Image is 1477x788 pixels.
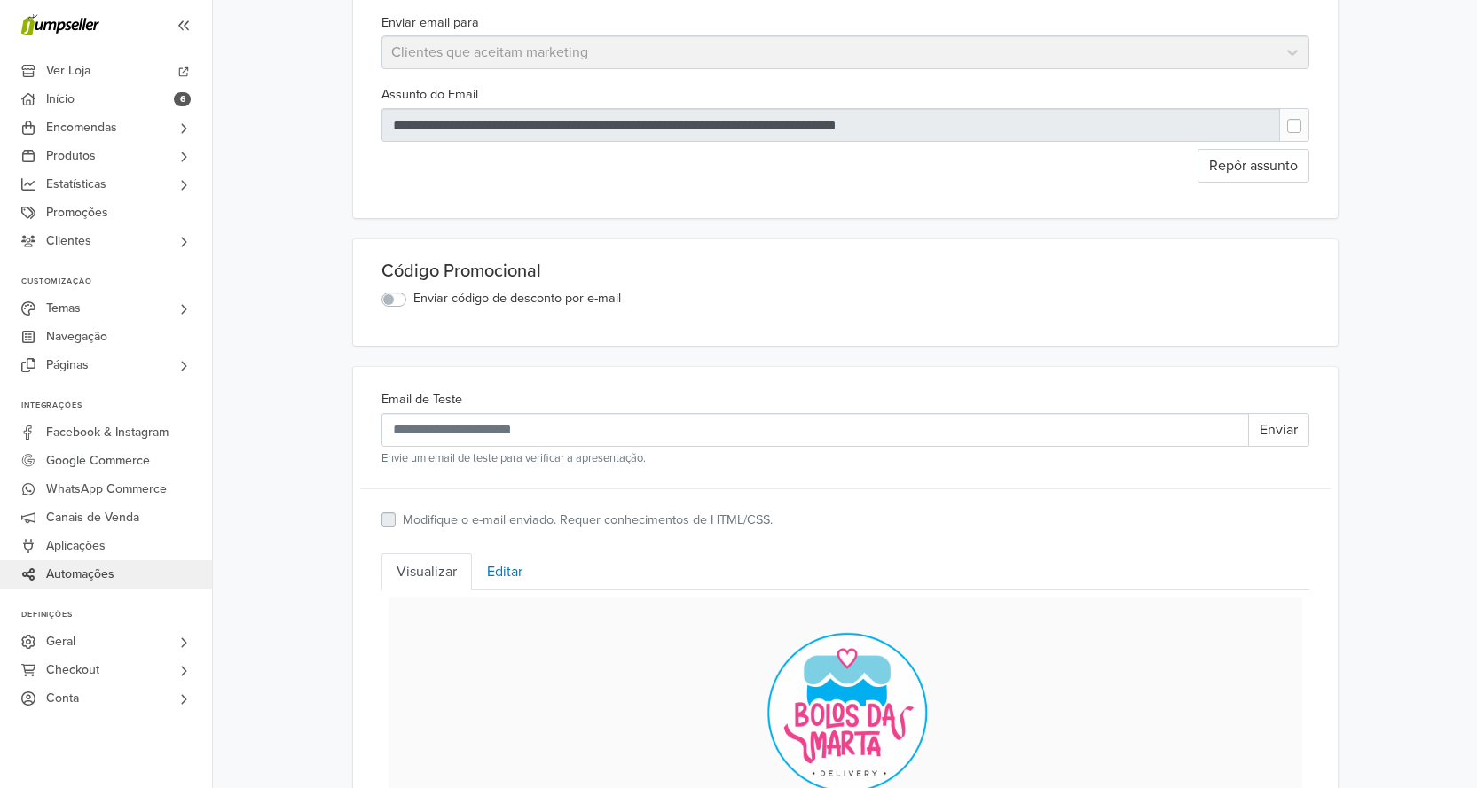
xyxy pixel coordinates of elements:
[1248,413,1309,447] button: Enviar
[174,92,191,106] span: 6
[381,85,478,105] label: Assunto do Email
[46,628,75,656] span: Geral
[46,351,89,379] span: Páginas
[46,532,106,560] span: Aplicações
[46,57,90,85] span: Ver Loja
[406,493,522,546] img: Jumpseller
[367,450,560,465] strong: Os Bolos da [PERSON_NAME]
[46,113,117,142] span: Encomendas
[46,560,114,589] span: Automações
[381,450,1309,467] small: Envie um email de teste para verificar a apresentação.
[46,503,139,532] span: Canais de Venda
[381,261,1309,282] div: Código Promocional
[381,553,472,590] a: Visualizar
[472,553,538,590] a: Editar
[46,142,96,170] span: Produtos
[403,511,773,530] label: Modifique o e-mail enviado. Requer conhecimentos de HTML/CSS.
[21,610,212,620] p: Definições
[46,684,79,713] span: Conta
[21,277,212,287] p: Customização
[216,255,712,287] h2: Aqui está uma oferta especial só para ti!
[367,432,560,450] p: Obrigado,
[381,13,479,33] label: Enviar email para
[216,355,712,392] p: Queríamos este dedicar momento para agradecer por nos escolheres para satisfazer as tuas necessid...
[46,227,91,255] span: Clientes
[216,305,712,342] p: [PERSON_NAME], conseguiste, acabaste de desbloquear um mundo de possibilidades fabulosas com tua ...
[375,34,553,211] img: Os Bolos da Marta
[381,413,1249,447] input: Recipient's username
[46,199,108,227] span: Promoções
[46,447,150,475] span: Google Commerce
[46,323,107,351] span: Navegação
[46,656,99,684] span: Checkout
[46,294,81,323] span: Temas
[381,390,462,410] label: Email de Teste
[21,401,212,411] p: Integrações
[46,475,167,503] span: WhatsApp Commerce
[46,418,169,447] span: Facebook & Instagram
[46,85,75,113] span: Início
[413,289,621,308] label: Enviar código de desconto por e-mail
[46,170,106,199] span: Estatísticas
[1198,149,1309,183] button: Repôr assunto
